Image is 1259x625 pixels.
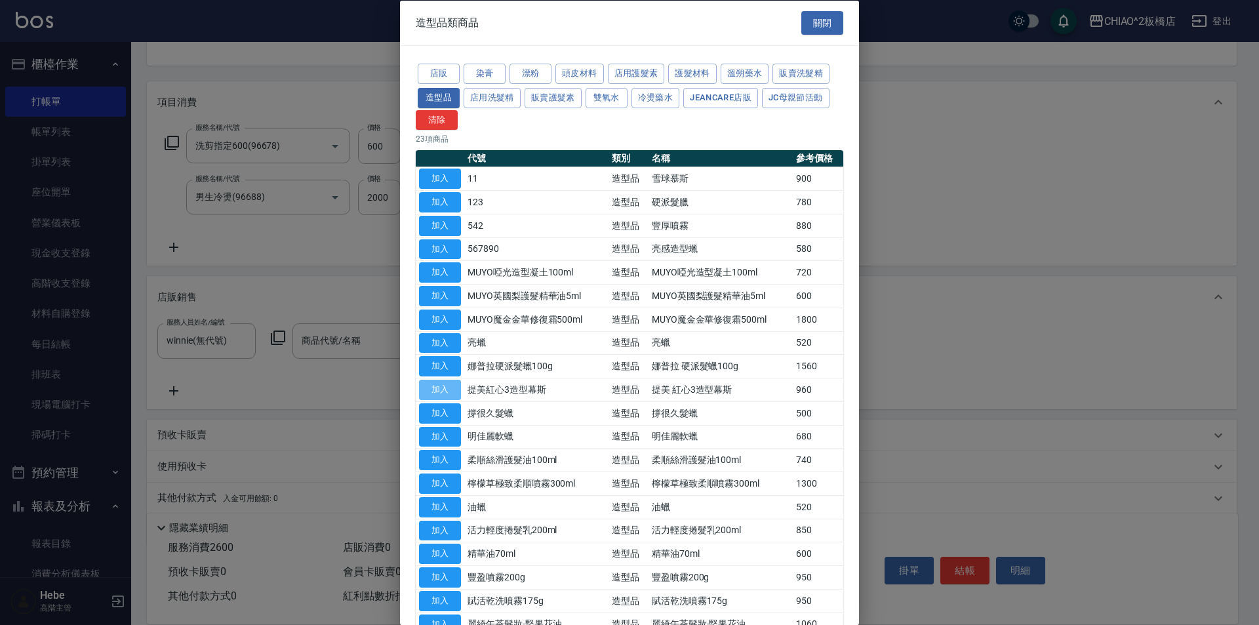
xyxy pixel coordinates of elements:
span: 造型品類商品 [416,16,479,29]
button: 加入 [419,262,461,283]
td: 油蠟 [649,495,793,519]
td: 960 [793,378,843,401]
td: 豐盈噴霧200g [649,565,793,589]
td: MUYO魔金金華修復霜500ml [649,308,793,331]
button: 加入 [419,544,461,564]
td: 豐盈噴霧200g [464,565,609,589]
td: 活力輕度捲髮乳200ml [649,519,793,542]
td: 123 [464,190,609,214]
button: 染膏 [464,64,506,84]
th: 名稱 [649,150,793,167]
td: 娜普拉硬派髮蠟100g [464,354,609,378]
button: 店用護髮素 [608,64,665,84]
td: 720 [793,260,843,284]
td: 造型品 [609,331,649,355]
td: 780 [793,190,843,214]
td: MUYO啞光造型凝土100ml [649,260,793,284]
button: 頭皮材料 [555,64,604,84]
td: 撐很久髮蠟 [464,401,609,425]
button: 加入 [419,380,461,400]
td: 造型品 [609,354,649,378]
button: 加入 [419,474,461,494]
td: 1560 [793,354,843,378]
td: 520 [793,495,843,519]
td: 造型品 [609,401,649,425]
td: 明佳麗軟蠟 [464,425,609,449]
button: 店用洗髮精 [464,87,521,108]
td: 造型品 [609,284,649,308]
td: 900 [793,167,843,190]
button: 販賣洗髮精 [772,64,829,84]
td: 亮感造型蠟 [649,237,793,261]
button: 加入 [419,239,461,259]
td: 豐厚噴霧 [649,214,793,237]
td: 950 [793,589,843,613]
td: 造型品 [609,495,649,519]
td: 柔順絲滑護髮油100ml [464,448,609,472]
td: 檸檬草極致柔順噴霧300ml [649,472,793,495]
td: 明佳麗軟蠟 [649,425,793,449]
td: 造型品 [609,214,649,237]
button: 加入 [419,333,461,353]
button: 造型品 [418,87,460,108]
p: 23 項商品 [416,133,843,145]
button: 加入 [419,590,461,611]
button: 加入 [419,426,461,447]
td: 1800 [793,308,843,331]
td: 造型品 [609,378,649,401]
th: 參考價格 [793,150,843,167]
td: MUYO啞光造型凝土100ml [464,260,609,284]
td: 撐很久髮蠟 [649,401,793,425]
td: 造型品 [609,260,649,284]
button: JeanCare店販 [683,87,758,108]
td: 880 [793,214,843,237]
td: 檸檬草極致柔順噴霧300ml [464,472,609,495]
button: JC母親節活動 [762,87,829,108]
td: 雪球慕斯 [649,167,793,190]
button: 漂粉 [510,64,551,84]
td: 造型品 [609,237,649,261]
td: 精華油70ml [464,542,609,565]
td: 造型品 [609,167,649,190]
td: 850 [793,519,843,542]
td: 油蠟 [464,495,609,519]
td: 造型品 [609,589,649,613]
td: 亮蠟 [464,331,609,355]
th: 類別 [609,150,649,167]
button: 加入 [419,169,461,189]
td: 柔順絲滑護髮油100ml [649,448,793,472]
td: 亮蠟 [649,331,793,355]
td: 硬派髮臘 [649,190,793,214]
td: 賦活乾洗噴霧175g [464,589,609,613]
td: 950 [793,565,843,589]
button: 加入 [419,286,461,306]
td: 造型品 [609,519,649,542]
button: 販賣護髮素 [525,87,582,108]
td: 500 [793,401,843,425]
button: 護髮材料 [668,64,717,84]
button: 加入 [419,192,461,212]
button: 溫朔藥水 [721,64,769,84]
td: 造型品 [609,425,649,449]
button: 加入 [419,403,461,423]
button: 加入 [419,356,461,376]
td: MUYO英國梨護髮精華油5ml [649,284,793,308]
button: 加入 [419,567,461,588]
td: 600 [793,284,843,308]
button: 店販 [418,64,460,84]
td: 造型品 [609,472,649,495]
button: 加入 [419,520,461,540]
td: 娜普拉 硬派髮蠟100g [649,354,793,378]
th: 代號 [464,150,609,167]
td: 542 [464,214,609,237]
button: 清除 [416,110,458,130]
button: 加入 [419,309,461,329]
button: 關閉 [801,10,843,35]
td: 造型品 [609,565,649,589]
button: 冷燙藥水 [631,87,680,108]
td: 造型品 [609,448,649,472]
td: 567890 [464,237,609,261]
td: 520 [793,331,843,355]
button: 雙氧水 [586,87,628,108]
td: 提美 紅心3造型幕斯 [649,378,793,401]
